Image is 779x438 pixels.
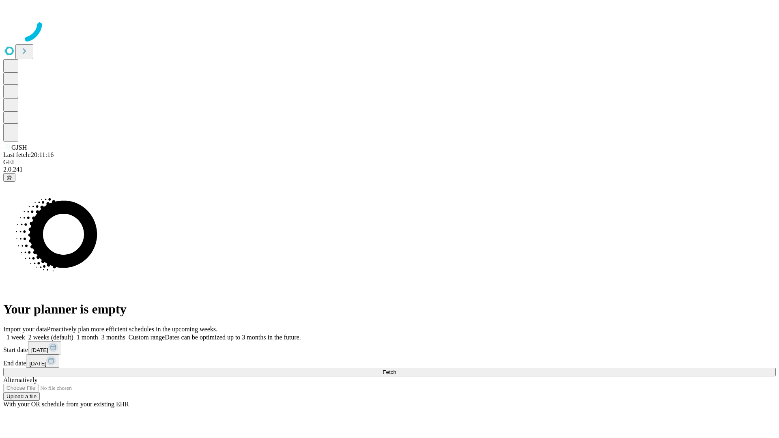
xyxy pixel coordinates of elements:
[6,174,12,180] span: @
[3,151,54,158] span: Last fetch: 20:11:16
[31,347,48,353] span: [DATE]
[26,354,59,368] button: [DATE]
[3,392,40,401] button: Upload a file
[3,401,129,408] span: With your OR schedule from your existing EHR
[6,334,25,341] span: 1 week
[47,326,217,333] span: Proactively plan more efficient schedules in the upcoming weeks.
[165,334,301,341] span: Dates can be optimized up to 3 months in the future.
[3,302,776,317] h1: Your planner is empty
[28,334,73,341] span: 2 weeks (default)
[383,369,396,375] span: Fetch
[29,361,46,367] span: [DATE]
[28,341,61,354] button: [DATE]
[77,334,98,341] span: 1 month
[3,368,776,376] button: Fetch
[3,341,776,354] div: Start date
[3,159,776,166] div: GEI
[3,376,37,383] span: Alternatively
[129,334,165,341] span: Custom range
[101,334,125,341] span: 3 months
[3,326,47,333] span: Import your data
[3,166,776,173] div: 2.0.241
[3,173,15,182] button: @
[3,354,776,368] div: End date
[11,144,27,151] span: GJSH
